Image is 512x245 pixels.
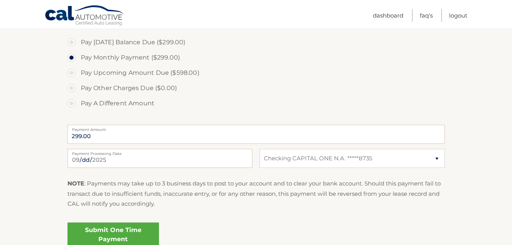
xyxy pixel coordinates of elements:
[45,5,125,27] a: Cal Automotive
[67,149,252,168] input: Payment Date
[373,9,403,22] a: Dashboard
[67,50,445,65] label: Pay Monthly Payment ($299.00)
[67,35,445,50] label: Pay [DATE] Balance Due ($299.00)
[67,149,252,155] label: Payment Processing Date
[67,65,445,81] label: Pay Upcoming Amount Due ($598.00)
[67,96,445,111] label: Pay A Different Amount
[67,125,445,144] input: Payment Amount
[67,81,445,96] label: Pay Other Charges Due ($0.00)
[67,180,84,187] strong: NOTE
[67,179,445,209] p: : Payments may take up to 3 business days to post to your account and to clear your bank account....
[420,9,433,22] a: FAQ's
[449,9,467,22] a: Logout
[67,125,445,131] label: Payment Amount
